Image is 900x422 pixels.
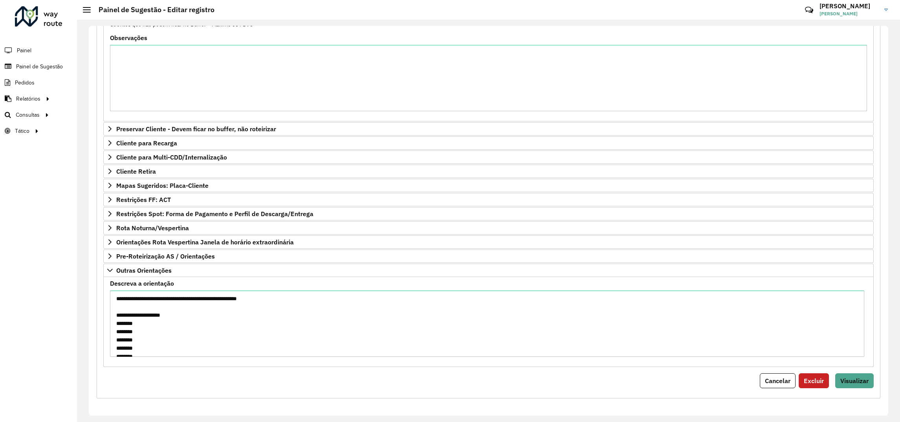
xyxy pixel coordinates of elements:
[110,21,253,28] small: Clientes que não podem ficar no Buffer – Máximo 50 PDVS
[15,127,29,135] span: Tático
[103,165,874,178] a: Cliente Retira
[116,126,276,132] span: Preservar Cliente - Devem ficar no buffer, não roteirizar
[103,277,874,367] div: Outras Orientações
[804,377,824,385] span: Excluir
[116,140,177,146] span: Cliente para Recarga
[116,168,156,174] span: Cliente Retira
[765,377,790,385] span: Cancelar
[16,62,63,71] span: Painel de Sugestão
[820,2,878,10] h3: [PERSON_NAME]
[116,154,227,160] span: Cliente para Multi-CDD/Internalização
[116,253,215,259] span: Pre-Roteirização AS / Orientações
[103,235,874,249] a: Orientações Rota Vespertina Janela de horário extraordinária
[103,150,874,164] a: Cliente para Multi-CDD/Internalização
[103,264,874,277] a: Outras Orientações
[103,207,874,220] a: Restrições Spot: Forma de Pagamento e Perfil de Descarga/Entrega
[801,2,818,18] a: Contato Rápido
[116,211,313,217] span: Restrições Spot: Forma de Pagamento e Perfil de Descarga/Entrega
[103,136,874,150] a: Cliente para Recarga
[103,221,874,235] a: Rota Noturna/Vespertina
[16,111,40,119] span: Consultas
[91,6,214,14] h2: Painel de Sugestão - Editar registro
[835,373,874,388] button: Visualizar
[103,122,874,136] a: Preservar Cliente - Devem ficar no buffer, não roteirizar
[110,33,147,42] label: Observações
[116,196,171,203] span: Restrições FF: ACT
[116,267,172,273] span: Outras Orientações
[760,373,796,388] button: Cancelar
[103,250,874,263] a: Pre-Roteirização AS / Orientações
[116,239,294,245] span: Orientações Rota Vespertina Janela de horário extraordinária
[17,46,31,55] span: Painel
[820,10,878,17] span: [PERSON_NAME]
[799,373,829,388] button: Excluir
[16,95,40,103] span: Relatórios
[15,79,35,87] span: Pedidos
[110,279,174,288] label: Descreva a orientação
[103,193,874,206] a: Restrições FF: ACT
[116,225,189,231] span: Rota Noturna/Vespertina
[116,182,209,189] span: Mapas Sugeridos: Placa-Cliente
[840,377,869,385] span: Visualizar
[103,179,874,192] a: Mapas Sugeridos: Placa-Cliente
